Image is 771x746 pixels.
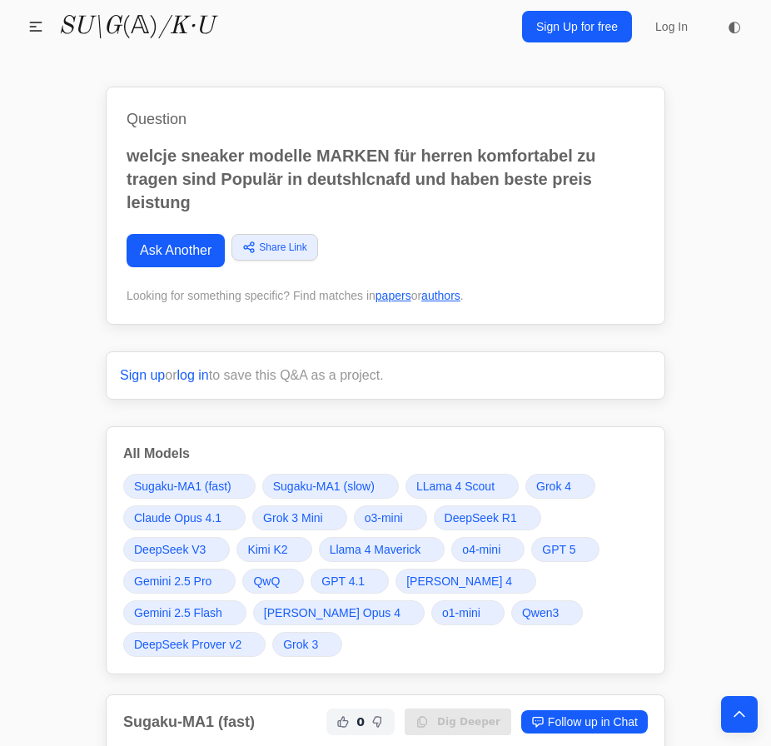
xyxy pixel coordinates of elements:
a: Follow up in Chat [521,710,648,734]
span: Share Link [259,240,306,255]
a: Llama 4 Maverick [319,537,445,562]
a: Sign up [120,368,165,382]
a: GPT 5 [531,537,599,562]
a: GPT 4.1 [311,569,389,594]
h1: Question [127,107,644,131]
a: Grok 3 Mini [252,505,347,530]
span: GPT 5 [542,541,575,558]
i: /K·U [158,14,214,39]
a: authors [421,289,460,302]
span: GPT 4.1 [321,573,365,589]
i: SU\G [58,14,122,39]
span: Claude Opus 4.1 [134,510,221,526]
a: Gemini 2.5 Pro [123,569,236,594]
button: Back to top [721,696,758,733]
a: Sugaku-MA1 (slow) [262,474,399,499]
span: o3-mini [365,510,403,526]
a: DeepSeek Prover v2 [123,632,266,657]
p: or to save this Q&A as a project. [120,366,651,385]
a: DeepSeek V3 [123,537,230,562]
a: log in [177,368,209,382]
a: LLama 4 Scout [405,474,519,499]
p: welcje sneaker modelle MARKEN für herren komfortabel zu tragen sind Populär in deutshlcnafd und h... [127,144,644,214]
button: ◐ [718,10,751,43]
span: QwQ [253,573,280,589]
a: [PERSON_NAME] Opus 4 [253,600,425,625]
a: Claude Opus 4.1 [123,505,246,530]
a: o1-mini [431,600,505,625]
button: Not Helpful [368,712,388,732]
span: Gemini 2.5 Pro [134,573,211,589]
span: Grok 3 Mini [263,510,323,526]
a: o4-mini [451,537,525,562]
span: LLama 4 Scout [416,478,495,495]
span: [PERSON_NAME] Opus 4 [264,604,400,621]
a: Sign Up for free [522,11,632,42]
span: Sugaku-MA1 (slow) [273,478,375,495]
a: papers [376,289,411,302]
a: o3-mini [354,505,427,530]
span: Grok 3 [283,636,318,653]
span: Sugaku-MA1 (fast) [134,478,231,495]
span: DeepSeek Prover v2 [134,636,241,653]
button: Helpful [333,712,353,732]
a: [PERSON_NAME] 4 [395,569,536,594]
span: Kimi K2 [247,541,287,558]
span: o4-mini [462,541,500,558]
a: Kimi K2 [236,537,311,562]
span: o1-mini [442,604,480,621]
a: Qwen3 [511,600,583,625]
a: Gemini 2.5 Flash [123,600,246,625]
a: Grok 3 [272,632,342,657]
span: [PERSON_NAME] 4 [406,573,512,589]
span: ◐ [728,19,741,34]
a: Sugaku-MA1 (fast) [123,474,256,499]
a: QwQ [242,569,304,594]
div: Looking for something specific? Find matches in or . [127,287,644,304]
span: Llama 4 Maverick [330,541,421,558]
span: 0 [356,714,365,730]
a: Log In [645,12,698,42]
span: Qwen3 [522,604,559,621]
a: Grok 4 [525,474,595,499]
a: Ask Another [127,234,225,267]
span: Grok 4 [536,478,571,495]
h3: All Models [123,444,648,464]
span: DeepSeek R1 [445,510,517,526]
span: DeepSeek V3 [134,541,206,558]
a: DeepSeek R1 [434,505,541,530]
h2: Sugaku-MA1 (fast) [123,710,255,734]
a: SU\G(𝔸)/K·U [58,12,214,42]
span: Gemini 2.5 Flash [134,604,222,621]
